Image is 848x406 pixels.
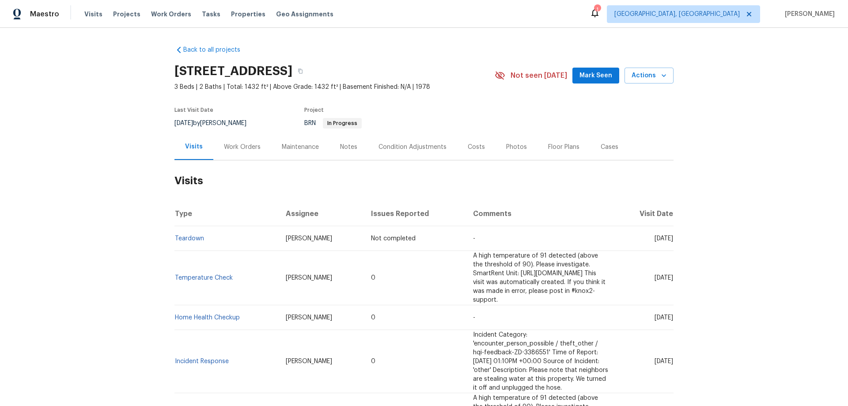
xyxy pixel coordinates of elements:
span: Tasks [202,11,220,17]
span: [PERSON_NAME] [286,235,332,242]
span: Projects [113,10,140,19]
span: Project [304,107,324,113]
button: Actions [625,68,674,84]
span: [DATE] [174,120,193,126]
span: [PERSON_NAME] [781,10,835,19]
span: 0 [371,275,375,281]
div: Photos [506,143,527,152]
span: Last Visit Date [174,107,213,113]
th: Comments [466,201,616,226]
a: Home Health Checkup [175,315,240,321]
span: Visits [84,10,102,19]
a: Incident Response [175,358,229,364]
h2: [STREET_ADDRESS] [174,67,292,76]
span: [DATE] [655,315,673,321]
button: Mark Seen [572,68,619,84]
div: Visits [185,142,203,151]
a: Temperature Check [175,275,233,281]
span: Geo Assignments [276,10,333,19]
div: Condition Adjustments [379,143,447,152]
span: 0 [371,315,375,321]
span: In Progress [324,121,361,126]
th: Issues Reported [364,201,466,226]
span: Work Orders [151,10,191,19]
span: [DATE] [655,358,673,364]
span: BRN [304,120,362,126]
div: Costs [468,143,485,152]
span: Incident Category: 'encounter_person_possible / theft_other / hqi-feedback-ZD-3386551' Time of Re... [473,332,608,391]
button: Copy Address [292,63,308,79]
span: - [473,235,475,242]
div: Cases [601,143,618,152]
span: Actions [632,70,666,81]
span: Not completed [371,235,416,242]
span: [DATE] [655,275,673,281]
span: Mark Seen [579,70,612,81]
th: Assignee [279,201,364,226]
span: Not seen [DATE] [511,71,567,80]
span: - [473,315,475,321]
div: Notes [340,143,357,152]
span: [PERSON_NAME] [286,315,332,321]
span: 0 [371,358,375,364]
div: Maintenance [282,143,319,152]
th: Visit Date [616,201,674,226]
a: Teardown [175,235,204,242]
span: A high temperature of 91 detected (above the threshold of 90). Please investigate. SmartRent Unit... [473,253,606,303]
div: Work Orders [224,143,261,152]
div: Floor Plans [548,143,579,152]
a: Back to all projects [174,46,259,54]
span: [GEOGRAPHIC_DATA], [GEOGRAPHIC_DATA] [614,10,740,19]
span: [PERSON_NAME] [286,275,332,281]
span: [PERSON_NAME] [286,358,332,364]
div: 1 [594,5,600,14]
span: Maestro [30,10,59,19]
span: Properties [231,10,265,19]
div: by [PERSON_NAME] [174,118,257,129]
span: 3 Beds | 2 Baths | Total: 1432 ft² | Above Grade: 1432 ft² | Basement Finished: N/A | 1978 [174,83,495,91]
h2: Visits [174,160,674,201]
span: [DATE] [655,235,673,242]
th: Type [174,201,279,226]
